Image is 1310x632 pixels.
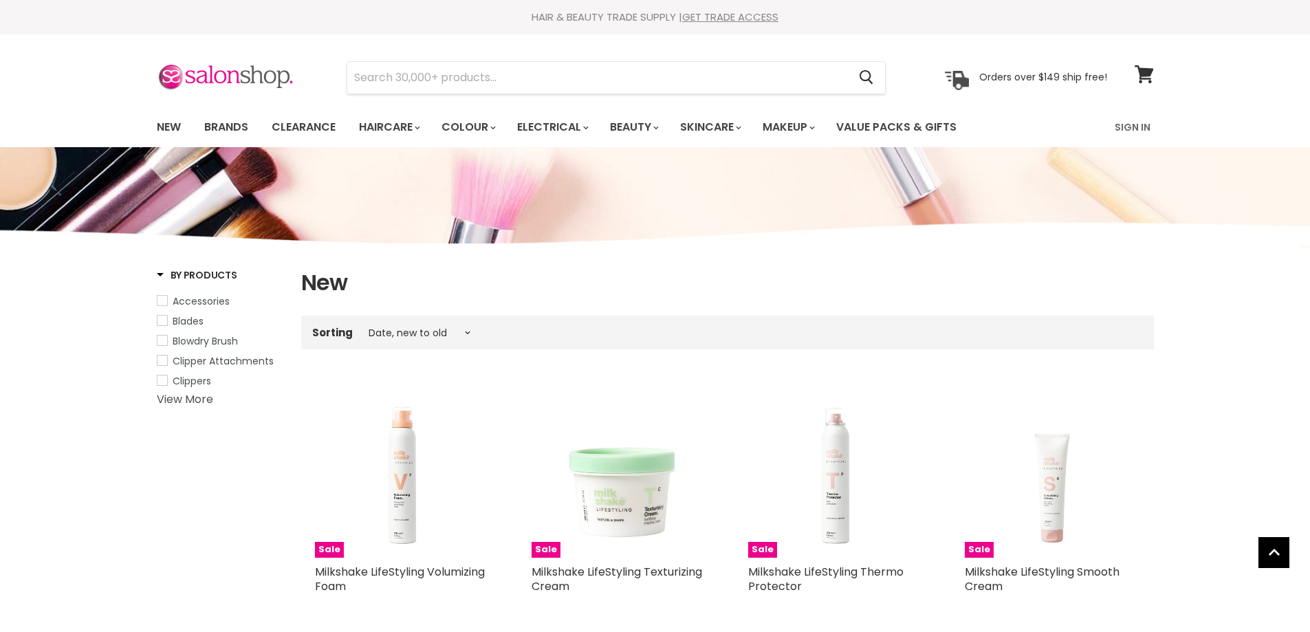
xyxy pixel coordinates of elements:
a: Blowdry Brush [157,334,284,349]
p: Orders over $149 ship free! [979,71,1107,83]
h3: By Products [157,268,237,282]
a: Milkshake LifeStyling Volumizing Foam [315,564,485,594]
a: Haircare [349,113,428,142]
a: Blades [157,314,284,329]
input: Search [347,62,849,94]
span: Blowdry Brush [173,334,238,348]
a: Milkshake LifeStyling Volumizing FoamSale [315,382,490,558]
h1: New [301,268,1154,297]
span: Clippers [173,374,211,388]
form: Product [347,61,886,94]
img: Milkshake LifeStyling Smooth Cream [965,382,1140,558]
span: Blades [173,314,204,328]
a: Milkshake LifeStyling Thermo ProtectorSale [748,382,924,558]
a: Colour [431,113,504,142]
a: Accessories [157,294,284,309]
a: View More [157,391,213,407]
a: Sign In [1106,113,1159,142]
img: Milkshake LifeStyling Thermo Protector [748,382,924,558]
a: Clippers [157,373,284,389]
a: Milkshake LifeStyling Smooth CreamSale [965,382,1140,558]
div: HAIR & BEAUTY TRADE SUPPLY | [140,10,1171,24]
a: Milkshake LifeStyling Thermo Protector [748,564,904,594]
nav: Main [140,107,1171,147]
span: Sale [315,542,344,558]
span: Sale [965,542,994,558]
span: Clipper Attachments [173,354,274,368]
span: Accessories [173,294,230,308]
a: Beauty [600,113,667,142]
a: Clipper Attachments [157,353,284,369]
a: Milkshake LifeStyling Texturizing CreamSale [532,382,707,558]
img: Milkshake LifeStyling Volumizing Foam [315,382,490,558]
label: Sorting [312,327,353,338]
ul: Main menu [146,107,1037,147]
a: Milkshake LifeStyling Smooth Cream [965,564,1120,594]
img: Milkshake LifeStyling Texturizing Cream [532,382,707,558]
a: Electrical [507,113,597,142]
span: Sale [532,542,560,558]
a: Skincare [670,113,750,142]
a: Makeup [752,113,823,142]
button: Search [849,62,885,94]
a: Value Packs & Gifts [826,113,967,142]
span: Sale [748,542,777,558]
a: Clearance [261,113,346,142]
a: GET TRADE ACCESS [682,10,778,24]
a: Milkshake LifeStyling Texturizing Cream [532,564,702,594]
a: Brands [194,113,259,142]
a: New [146,113,191,142]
